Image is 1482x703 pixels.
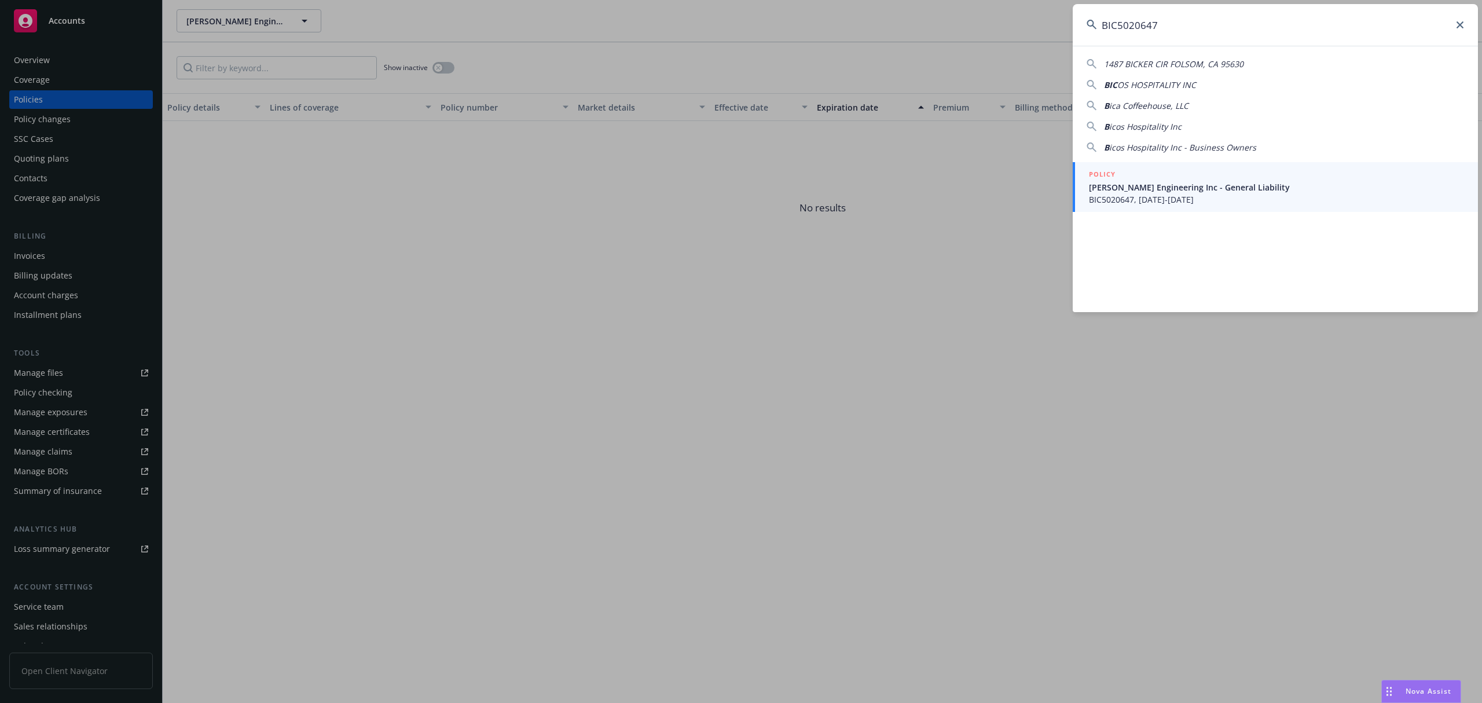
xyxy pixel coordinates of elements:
span: Nova Assist [1406,686,1451,696]
span: [PERSON_NAME] Engineering Inc - General Liability [1089,181,1464,193]
div: Drag to move [1382,680,1396,702]
span: icos Hospitality Inc [1109,121,1182,132]
span: icos Hospitality Inc - Business Owners [1109,142,1256,153]
span: 1487 BICKER CIR FOLSOM, CA 95630 [1104,58,1243,69]
h5: POLICY [1089,169,1116,180]
span: B [1104,100,1109,111]
span: BIC [1104,79,1117,90]
span: B [1104,142,1109,153]
span: ica Coffeehouse, LLC [1109,100,1188,111]
input: Search... [1073,4,1478,46]
button: Nova Assist [1381,680,1461,703]
span: OS HOSPITALITY INC [1117,79,1196,90]
span: B [1104,121,1109,132]
a: POLICY[PERSON_NAME] Engineering Inc - General LiabilityBIC5020647, [DATE]-[DATE] [1073,162,1478,212]
span: BIC5020647, [DATE]-[DATE] [1089,193,1464,206]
